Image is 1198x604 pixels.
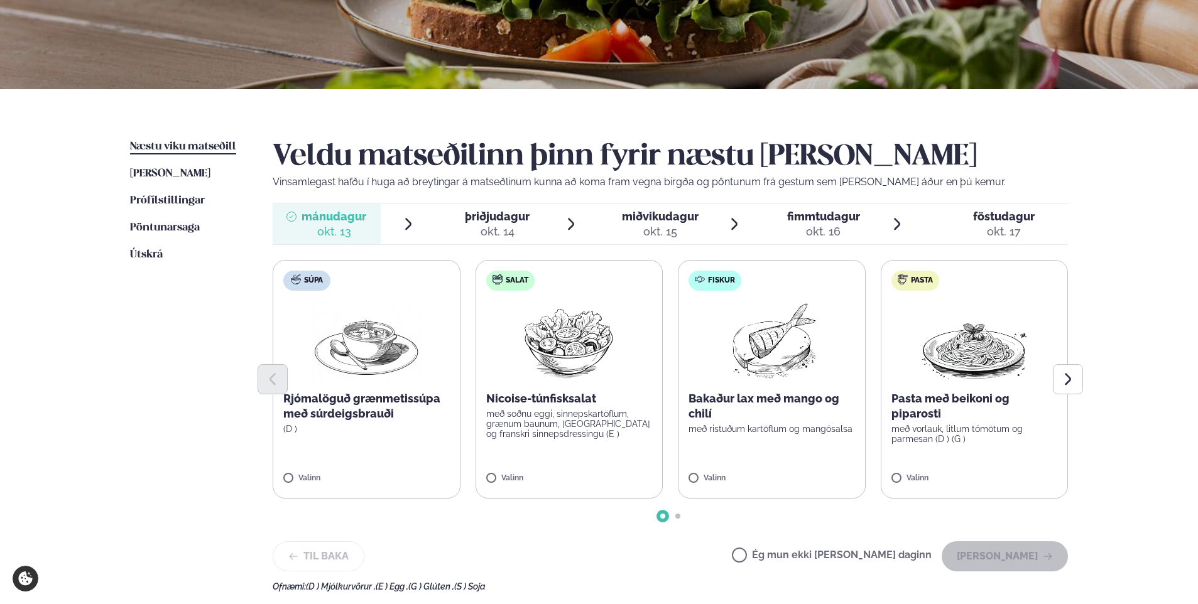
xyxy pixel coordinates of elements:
p: Nicoise-túnfisksalat [486,391,653,406]
img: Fish.png [716,301,827,381]
span: Salat [506,276,528,286]
a: Prófílstillingar [130,193,205,208]
span: (G ) Glúten , [408,581,454,591]
a: Cookie settings [13,566,38,591]
span: [PERSON_NAME] [130,168,210,179]
span: Go to slide 1 [660,514,665,519]
span: (E ) Egg , [376,581,408,591]
a: Pöntunarsaga [130,220,200,235]
img: soup.svg [291,274,301,284]
span: Pasta [911,276,933,286]
div: okt. 14 [465,224,530,239]
span: Næstu viku matseðill [130,141,236,152]
span: fimmtudagur [787,210,860,223]
img: salad.svg [493,274,503,284]
span: mánudagur [302,210,366,223]
p: (D ) [283,424,450,434]
div: okt. 15 [622,224,699,239]
span: Fiskur [708,276,735,286]
p: Pasta með beikoni og piparosti [891,391,1058,421]
p: með vorlauk, litlum tómötum og parmesan (D ) (G ) [891,424,1058,444]
h2: Veldu matseðilinn þinn fyrir næstu [PERSON_NAME] [273,139,1068,175]
div: okt. 16 [787,224,860,239]
div: okt. 17 [973,224,1035,239]
span: (D ) Mjólkurvörur , [306,581,376,591]
span: miðvikudagur [622,210,699,223]
span: Pöntunarsaga [130,222,200,233]
p: með soðnu eggi, sinnepskartöflum, grænum baunum, [GEOGRAPHIC_DATA] og franskri sinnepsdressingu (E ) [486,409,653,439]
button: Til baka [273,541,364,571]
button: Next slide [1053,364,1083,394]
span: Súpa [304,276,323,286]
span: þriðjudagur [465,210,530,223]
p: með ristuðum kartöflum og mangósalsa [689,424,855,434]
img: pasta.svg [898,274,908,284]
div: Ofnæmi: [273,581,1068,591]
span: Útskrá [130,249,163,260]
p: Rjómalöguð grænmetissúpa með súrdeigsbrauði [283,391,450,421]
p: Bakaður lax með mango og chilí [689,391,855,421]
div: okt. 13 [302,224,366,239]
a: Útskrá [130,247,163,262]
span: (S ) Soja [454,581,486,591]
button: [PERSON_NAME] [942,541,1068,571]
a: [PERSON_NAME] [130,166,210,181]
p: Vinsamlegast hafðu í huga að breytingar á matseðlinum kunna að koma fram vegna birgða og pöntunum... [273,175,1068,190]
img: Soup.png [311,301,422,381]
a: Næstu viku matseðill [130,139,236,154]
span: Prófílstillingar [130,195,205,206]
button: Previous slide [258,364,288,394]
span: föstudagur [973,210,1035,223]
span: Go to slide 2 [675,514,680,519]
img: fish.svg [695,274,705,284]
img: Spagetti.png [919,301,1030,381]
img: Salad.png [513,301,624,381]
